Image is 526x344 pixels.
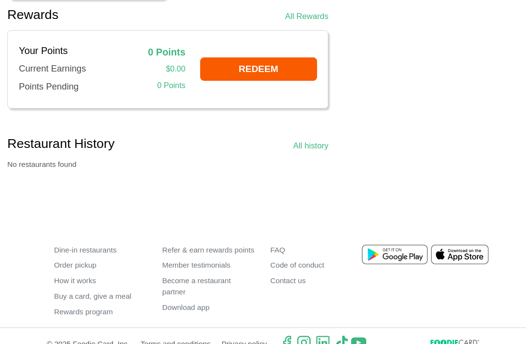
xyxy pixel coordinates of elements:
[7,7,58,23] h2: Rewards
[162,300,256,315] a: Download app
[19,62,111,75] div: Current Earnings
[54,305,148,320] a: Rewards program
[54,258,148,273] a: Order pickup
[162,258,256,273] a: Member testimonials
[54,289,148,305] a: Buy a card, give a meal
[7,136,114,152] h2: Restaurant History
[270,273,364,289] a: Contact us
[293,140,328,152] a: All history
[162,273,256,300] a: Become a restaurant partner
[126,63,186,75] div: $0.00
[19,80,111,93] div: Points Pending
[200,57,317,81] a: REDEEM
[7,159,328,170] p: No restaurants found
[148,47,186,57] b: 0 Points
[270,258,364,273] a: Code of conduct
[19,45,111,57] h5: Your Points
[285,10,328,22] a: All Rewards
[126,80,186,91] div: 0 Points
[54,273,148,289] a: How it works
[54,242,148,258] a: Dine-in restaurants
[162,242,256,258] a: Refer & earn rewards points
[270,242,364,258] a: FAQ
